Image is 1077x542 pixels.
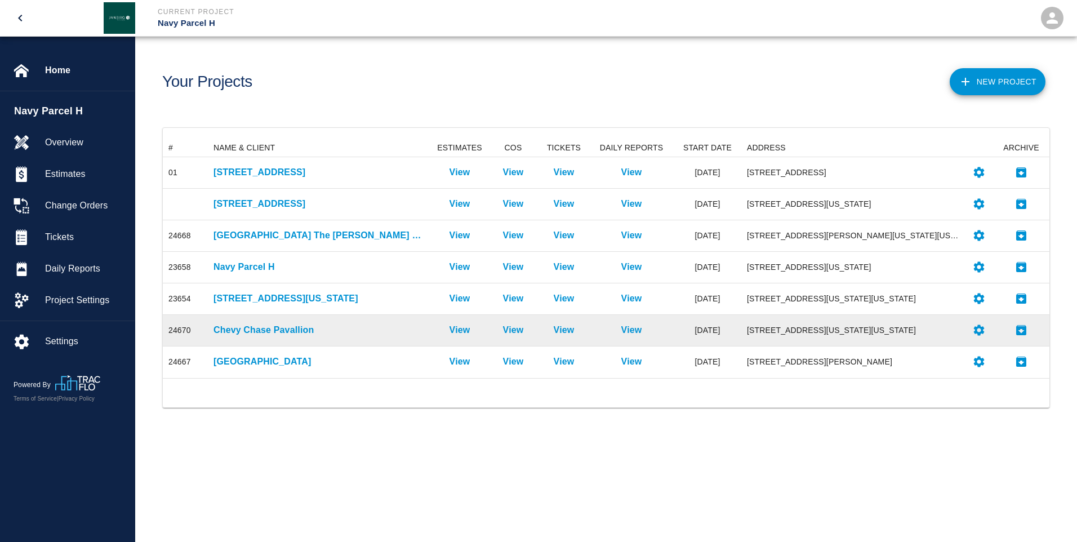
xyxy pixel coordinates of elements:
[104,2,135,34] img: Janeiro Inc
[554,323,575,337] a: View
[621,197,642,211] a: View
[213,139,275,157] div: NAME & CLIENT
[14,104,129,119] span: Navy Parcel H
[45,335,126,348] span: Settings
[747,139,786,157] div: ADDRESS
[450,260,470,274] a: View
[213,292,426,305] a: [STREET_ADDRESS][US_STATE]
[450,197,470,211] a: View
[59,396,95,402] a: Privacy Policy
[1003,139,1039,157] div: ARCHIVE
[621,166,642,179] a: View
[213,260,426,274] a: Navy Parcel H
[554,229,575,242] p: View
[621,323,642,337] p: View
[968,287,990,310] button: Settings
[158,17,599,30] p: Navy Parcel H
[45,167,126,181] span: Estimates
[163,139,208,157] div: #
[950,68,1045,95] button: New Project
[213,229,426,242] a: [GEOGRAPHIC_DATA] The [PERSON_NAME] Parcels 3 & 4
[168,325,191,336] div: 24670
[45,294,126,307] span: Project Settings
[437,139,482,157] div: ESTIMATES
[7,5,34,32] button: open drawer
[554,166,575,179] a: View
[45,262,126,276] span: Daily Reports
[162,73,252,91] h1: Your Projects
[213,166,426,179] a: [STREET_ADDRESS]
[14,380,55,390] p: Powered By
[158,7,599,17] p: Current Project
[747,356,959,367] div: [STREET_ADDRESS][PERSON_NAME]
[621,355,642,368] a: View
[747,230,959,241] div: [STREET_ADDRESS][PERSON_NAME][US_STATE][US_STATE]
[503,292,524,305] p: View
[168,139,173,157] div: #
[168,167,177,178] div: 01
[503,229,524,242] a: View
[747,167,959,178] div: [STREET_ADDRESS]
[450,292,470,305] a: View
[450,323,470,337] a: View
[621,260,642,274] p: View
[674,220,741,252] div: [DATE]
[503,166,524,179] a: View
[968,256,990,278] button: Settings
[55,375,100,390] img: TracFlo
[503,197,524,211] a: View
[213,197,426,211] a: [STREET_ADDRESS]
[747,325,959,336] div: [STREET_ADDRESS][US_STATE][US_STATE]
[450,355,470,368] p: View
[208,139,431,157] div: NAME & CLIENT
[554,197,575,211] a: View
[45,230,126,244] span: Tickets
[968,161,990,184] button: Settings
[621,229,642,242] a: View
[747,293,959,304] div: [STREET_ADDRESS][US_STATE][US_STATE]
[554,355,575,368] a: View
[1021,488,1077,542] div: Chat Widget
[621,292,642,305] a: View
[488,139,538,157] div: COS
[503,323,524,337] a: View
[674,252,741,283] div: [DATE]
[213,355,426,368] a: [GEOGRAPHIC_DATA]
[968,193,990,215] button: Settings
[968,224,990,247] button: Settings
[450,229,470,242] p: View
[503,260,524,274] a: View
[674,139,741,157] div: START DATE
[503,355,524,368] a: View
[589,139,674,157] div: DAILY REPORTS
[450,166,470,179] a: View
[213,323,426,337] a: Chevy Chase Pavallion
[554,292,575,305] a: View
[45,64,126,77] span: Home
[168,230,191,241] div: 24668
[538,139,589,157] div: TICKETS
[674,157,741,189] div: [DATE]
[674,189,741,220] div: [DATE]
[554,260,575,274] a: View
[45,199,126,212] span: Change Orders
